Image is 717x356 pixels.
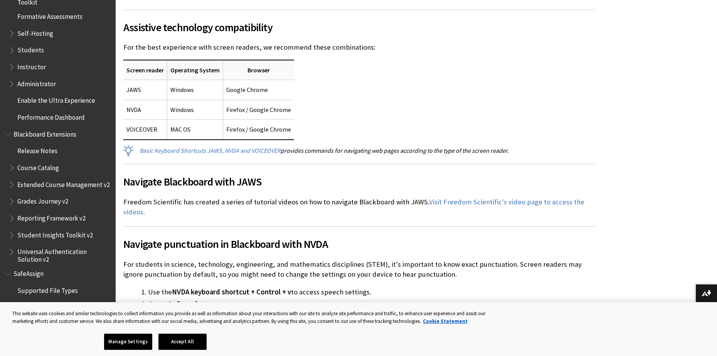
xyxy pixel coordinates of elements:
span: Assistive technology compatibility [123,19,595,35]
td: Firefox / Google Chrome [223,120,295,140]
a: More information about your privacy, opens in a new tab [423,318,468,324]
th: Browser [223,60,295,80]
td: MAC OS [167,120,223,140]
td: NVDA [123,100,167,119]
span: Course Catalog [17,161,59,172]
li: Go to the category. [148,299,595,309]
span: Instructor [17,60,46,71]
p: For students in science, technology, engineering, and mathematics disciplines (STEM), it's import... [123,259,595,279]
span: Enable the Ultra Experience [17,94,95,105]
span: Navigate Blackboard with JAWS [123,174,595,190]
p: provides commands for navigating web pages according to the type of the screen reader. [123,146,595,155]
span: Student [17,301,41,311]
span: Reporting Framework v2 [17,212,86,222]
span: Blackboard Extensions [13,128,76,138]
nav: Book outline for Blackboard Extensions [5,128,111,264]
a: Basic Keyboard Shortcuts JAWS, NVDA and VOICEOVER [140,147,281,155]
a: Visit Freedom Scientific's video page to access the videos. [123,197,584,217]
button: Manage Settings [104,334,152,350]
span: Release Notes [17,145,57,155]
button: Accept All [158,334,207,350]
span: Student Insights Toolkit v2 [17,229,93,239]
span: Navigate punctuation in Blackboard with NVDA [123,236,595,252]
p: For the best experience with screen readers, we recommend these combinations: [123,42,595,52]
div: This website uses cookies and similar technologies to collect information you provide as well as ... [12,310,502,325]
td: Windows [167,100,223,119]
span: Students [17,44,44,54]
span: Speech [177,299,199,308]
span: Extended Course Management v2 [17,178,110,189]
nav: Book outline for Blackboard SafeAssign [5,267,111,348]
td: VOICEOVER [123,120,167,140]
span: Universal Authentication Solution v2 [17,246,110,264]
span: SafeAssign [13,267,44,278]
span: Grades Journey v2 [17,195,68,206]
td: JAWS [123,80,167,100]
td: Firefox / Google Chrome [223,100,295,119]
li: Use the to access speech settings. [148,287,595,298]
span: Formative Assessments [17,10,82,20]
th: Screen reader [123,60,167,80]
td: Windows [167,80,223,100]
td: Google Chrome [223,80,295,100]
span: Supported File Types [17,284,78,294]
span: Self-Hosting [17,27,53,37]
th: Operating System [167,60,223,80]
p: Freedom Scientific has created a series of tutorial videos on how to navigate Blackboard with JAWS. [123,197,595,217]
span: NVDA keyboard shortcut + Control + v [172,287,291,296]
span: Performance Dashboard [17,111,85,121]
span: Administrator [17,77,56,88]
